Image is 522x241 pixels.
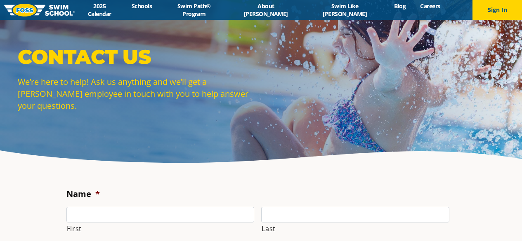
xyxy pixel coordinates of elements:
a: 2025 Calendar [75,2,125,18]
p: We’re here to help! Ask us anything and we’ll get a [PERSON_NAME] employee in touch with you to h... [18,76,257,112]
a: Swim Path® Program [159,2,229,18]
a: Blog [387,2,413,10]
a: About [PERSON_NAME] [229,2,303,18]
input: First name [66,207,255,222]
input: Last name [261,207,449,222]
p: Contact Us [18,44,257,69]
a: Schools [125,2,159,10]
a: Swim Like [PERSON_NAME] [303,2,387,18]
a: Careers [413,2,447,10]
label: First [67,223,255,234]
label: Last [262,223,449,234]
img: FOSS Swim School Logo [4,4,75,16]
label: Name [66,189,100,199]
